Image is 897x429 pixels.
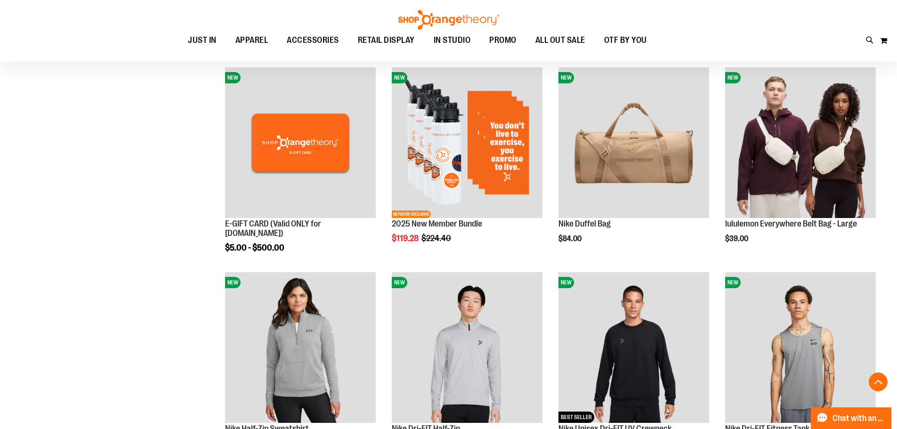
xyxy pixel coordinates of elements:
div: product [387,63,547,267]
img: E-GIFT CARD (Valid ONLY for ShopOrangetheory.com) [225,67,376,218]
img: lululemon Everywhere Belt Bag - Large [725,67,876,218]
img: Nike Half-Zip Sweatshirt [225,272,376,423]
span: NEW [725,72,741,83]
a: Nike Duffel Bag [558,219,611,228]
a: lululemon Everywhere Belt Bag - Large [725,219,857,228]
span: NEW [225,72,241,83]
span: BEST SELLER [558,412,594,423]
span: OTF BY YOU [604,30,647,51]
span: $119.28 [392,234,420,243]
span: PROMO [489,30,517,51]
span: JUST IN [188,30,217,51]
a: 2025 New Member Bundle [392,219,482,228]
span: NEW [392,72,407,83]
span: NEW [225,277,241,288]
span: NEW [725,277,741,288]
span: IN STUDIO [434,30,471,51]
img: Nike Dri-FIT Fitness Tank [725,272,876,423]
span: NEW [558,72,574,83]
img: Shop Orangetheory [397,10,501,30]
img: 2025 New Member Bundle [392,67,542,218]
a: Nike Duffel BagNEW [558,67,709,219]
img: Nike Dri-FIT Half-Zip [392,272,542,423]
div: product [720,63,881,267]
a: Nike Dri-FIT Half-ZipNEW [392,272,542,424]
a: 2025 New Member BundleNEWNETWORK EXCLUSIVE [392,67,542,219]
span: RETAIL DISPLAY [358,30,415,51]
a: Nike Unisex Dri-FIT UV CrewneckNEWBEST SELLER [558,272,709,424]
a: E-GIFT CARD (Valid ONLY for ShopOrangetheory.com)NEW [225,67,376,219]
span: ACCESSORIES [287,30,339,51]
span: NEW [558,277,574,288]
span: Chat with an Expert [832,414,886,423]
img: Nike Unisex Dri-FIT UV Crewneck [558,272,709,423]
span: $84.00 [558,235,583,243]
span: $39.00 [725,235,750,243]
a: lululemon Everywhere Belt Bag - LargeNEW [725,67,876,219]
div: product [220,63,380,276]
a: E-GIFT CARD (Valid ONLY for [DOMAIN_NAME]) [225,219,321,238]
span: NEW [392,277,407,288]
a: Nike Half-Zip SweatshirtNEW [225,272,376,424]
span: $224.40 [421,234,453,243]
span: NETWORK EXCLUSIVE [392,210,431,218]
div: product [554,63,714,267]
span: $5.00 - $500.00 [225,243,284,252]
img: Nike Duffel Bag [558,67,709,218]
a: Nike Dri-FIT Fitness TankNEW [725,272,876,424]
button: Back To Top [869,372,888,391]
span: APPAREL [235,30,268,51]
button: Chat with an Expert [811,407,892,429]
span: ALL OUT SALE [535,30,585,51]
